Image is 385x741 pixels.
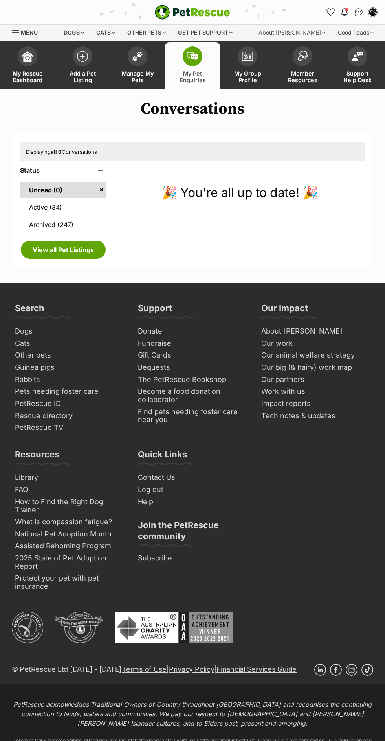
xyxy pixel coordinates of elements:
[65,70,100,83] span: Add a Pet Listing
[12,516,127,528] a: What is compassion fatigue?
[175,70,210,83] span: My Pet Enquiries
[135,385,250,406] a: Become a food donation collaborator
[135,349,250,361] a: Gift Cards
[21,241,106,259] a: View all Pet Listings
[187,52,198,61] img: pet-enquiries-icon-7e3ad2cf08bfb03b45e93fb7055b45f3efa6380592205ae92323e6603595dc1f.svg
[135,484,250,496] a: Log out
[297,51,308,61] img: member-resources-icon-8e73f808a243e03378d46382f2149f9095a855e16c252ad45f914b54edf8863c.svg
[115,612,233,643] img: Australian Charity Awards - Outstanding Achievement Winner 2023 - 2022 - 2021
[12,612,43,643] img: ACNC
[10,70,45,83] span: My Rescue Dashboard
[155,5,230,20] img: logo-e224e6f780fb5917bec1dbf3a21bbac754714ae5b6737aabdf751b685950b380.svg
[26,149,97,155] span: Displaying Conversations
[355,8,363,16] img: chat-41dd97257d64d25036548639549fe6c8038ab92f7586957e7f3b1b290dea8141.svg
[12,325,127,337] a: Dogs
[12,374,127,386] a: Rabbits
[275,42,330,89] a: Member Resources
[22,51,33,62] img: dashboard-icon-eb2f2d2d3e046f16d808141f083e7271f6b2e854fb5c12c21221c1fb7104beca.svg
[324,6,337,18] a: Favourites
[352,6,365,18] a: Conversations
[285,70,320,83] span: Member Resources
[135,552,250,564] a: Subscribe
[258,349,373,361] a: Our animal welfare strategy
[12,385,127,398] a: Pets needing foster care
[12,572,127,592] a: Protect your pet with pet insurance
[367,6,379,18] button: My account
[340,70,375,83] span: Support Help Desk
[341,8,348,16] img: notifications-46538b983faf8c2785f20acdc204bb7945ddae34d4c08c2a6579f10ce5e182be.svg
[230,70,265,83] span: My Group Profile
[21,29,38,36] span: Menu
[138,520,247,546] h3: Join the PetRescue community
[332,25,379,41] div: Good Reads
[77,51,88,62] img: add-pet-listing-icon-0afa8454b4691262ce3f59096e99ab1cd57d4a30225e0717b998d2c9b9846f56.svg
[114,183,365,202] p: 🎉 You're all up to date! 🎉
[20,182,106,198] a: Unread (0)
[55,612,103,643] img: DGR
[324,6,379,18] ul: Account quick links
[242,52,253,61] img: group-profile-icon-3fa3cf56718a62981997c0bc7e787c4b2cf8bcc04b72c1350f741eb67cf2f40e.svg
[20,199,106,216] a: Active (84)
[165,42,220,89] a: My Pet Enquiries
[369,8,377,16] img: Sugar and Spice Cat Rescue profile pic
[216,665,297,673] a: Financial Services Guide
[15,302,44,318] h3: Search
[58,25,90,41] div: Dogs
[15,449,59,465] h3: Resources
[138,449,187,465] h3: Quick Links
[132,51,143,61] img: manage-my-pets-icon-02211641906a0b7f246fdf0571729dbe1e7629f14944591b6c1af311fb30b64b.svg
[346,664,357,676] a: Instagram
[258,325,373,337] a: About [PERSON_NAME]
[12,337,127,350] a: Cats
[135,337,250,350] a: Fundraise
[135,406,250,426] a: Find pets needing foster care near you
[261,302,308,318] h3: Our Impact
[172,25,238,41] div: Get pet support
[135,361,250,374] a: Bequests
[155,5,230,20] a: PetRescue
[12,422,127,434] a: PetRescue TV
[253,25,331,41] div: About [PERSON_NAME]
[12,349,127,361] a: Other pets
[12,361,127,374] a: Guinea pigs
[12,25,43,39] a: Menu
[12,398,127,410] a: PetRescue ID
[135,325,250,337] a: Donate
[258,410,373,422] a: Tech notes & updates
[258,398,373,410] a: Impact reports
[258,361,373,374] a: Our big (& hairy) work map
[91,25,121,41] div: Cats
[55,42,110,89] a: Add a Pet Listing
[12,664,297,675] p: © PetRescue Ltd [DATE] - [DATE] | |
[12,528,127,540] a: National Pet Adoption Month
[258,385,373,398] a: Work with us
[20,216,106,233] a: Archived (247)
[258,374,373,386] a: Our partners
[135,374,250,386] a: The PetRescue Bookshop
[110,42,165,89] a: Manage My Pets
[122,665,167,673] a: Terms of Use
[330,664,342,676] a: Facebook
[138,302,172,318] h3: Support
[51,149,62,155] strong: all 0
[338,6,351,18] button: Notifications
[135,496,250,508] a: Help
[20,167,106,174] header: Status
[12,472,127,484] a: Library
[6,700,379,728] p: PetRescue acknowledges Traditional Owners of Country throughout [GEOGRAPHIC_DATA] and recognises ...
[314,664,326,676] a: Linkedin
[12,484,127,496] a: FAQ
[169,665,214,673] a: Privacy Policy
[122,25,171,41] div: Other pets
[220,42,275,89] a: My Group Profile
[135,472,250,484] a: Contact Us
[258,337,373,350] a: Our work
[120,70,155,83] span: Manage My Pets
[12,410,127,422] a: Rescue directory
[352,52,363,61] img: help-desk-icon-fdf02630f3aa405de69fd3d07c3f3aa587a6932b1a1747fa1d2bba05be0121f9.svg
[12,496,127,516] a: How to Find the Right Dog Trainer
[361,664,373,676] a: TikTok
[12,540,127,552] a: Assisted Rehoming Program
[330,42,385,89] a: Support Help Desk
[12,552,127,572] a: 2025 State of Pet Adoption Report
